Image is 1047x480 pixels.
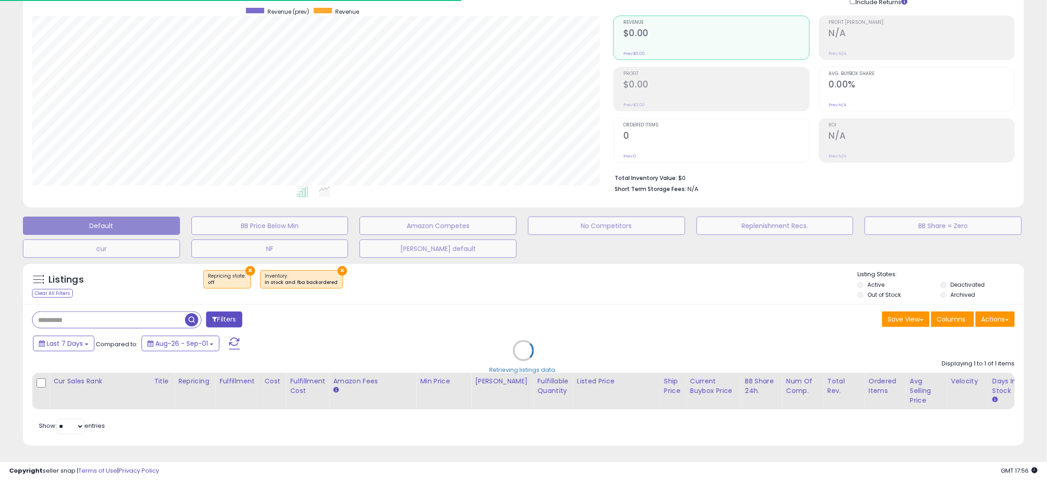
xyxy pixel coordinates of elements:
h2: N/A [829,28,1014,40]
b: Short Term Storage Fees: [615,185,686,193]
h2: 0 [623,131,809,143]
a: Privacy Policy [119,466,159,475]
span: Ordered Items [623,123,809,128]
h2: 0.00% [829,79,1014,92]
button: BB Price Below Min [191,217,349,235]
small: Prev: N/A [829,102,847,108]
button: Replenishment Recs. [697,217,854,235]
span: Profit [623,71,809,76]
span: Revenue [335,8,359,16]
small: Prev: $0.00 [623,102,645,108]
button: cur [23,240,180,258]
h2: $0.00 [623,28,809,40]
button: No Competitors [528,217,685,235]
button: Amazon Competes [360,217,517,235]
button: Default [23,217,180,235]
div: seller snap | | [9,467,159,475]
li: $0 [615,172,1008,183]
span: 2025-09-9 17:56 GMT [1001,466,1038,475]
small: Prev: 0 [623,153,636,159]
small: Prev: N/A [829,153,847,159]
h2: $0.00 [623,79,809,92]
b: Total Inventory Value: [615,174,677,182]
span: Profit [PERSON_NAME] [829,20,1014,25]
h2: N/A [829,131,1014,143]
small: Prev: $0.00 [623,51,645,56]
span: Revenue [623,20,809,25]
button: [PERSON_NAME] default [360,240,517,258]
span: Avg. Buybox Share [829,71,1014,76]
span: ROI [829,123,1014,128]
strong: Copyright [9,466,43,475]
div: Retrieving listings data.. [489,366,558,375]
span: N/A [687,185,698,193]
span: Revenue (prev) [267,8,309,16]
button: BB Share = Zero [865,217,1022,235]
a: Terms of Use [78,466,117,475]
button: NF [191,240,349,258]
small: Prev: N/A [829,51,847,56]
